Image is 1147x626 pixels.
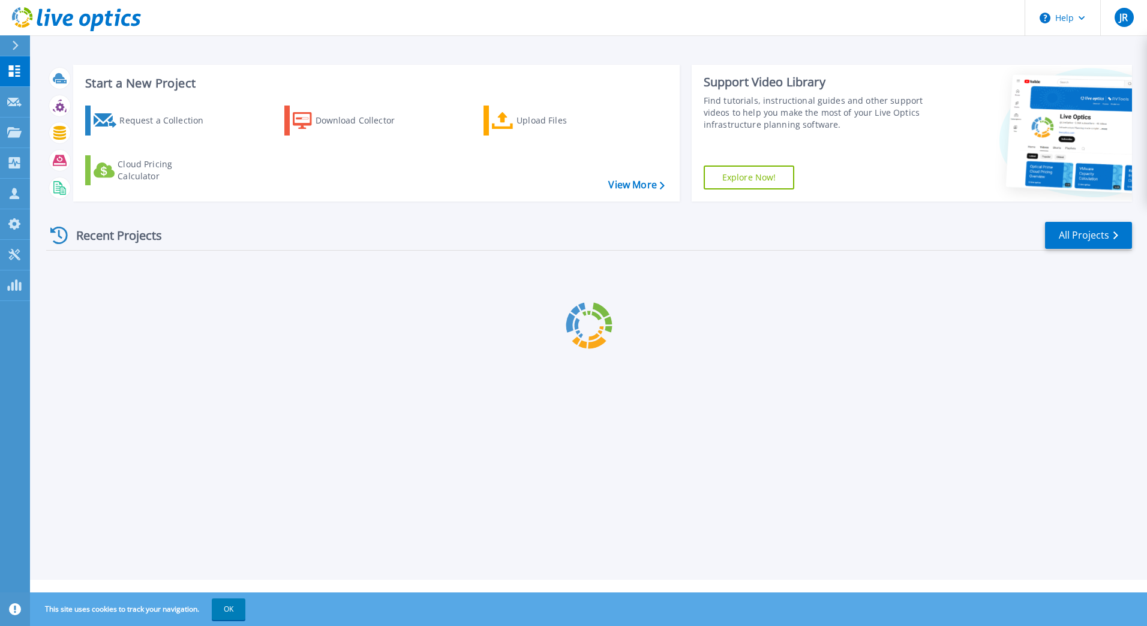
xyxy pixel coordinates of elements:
a: All Projects [1045,222,1132,249]
span: JR [1119,13,1128,22]
div: Request a Collection [119,109,215,133]
span: This site uses cookies to track your navigation. [33,598,245,620]
div: Download Collector [316,109,412,133]
a: Upload Files [484,106,617,136]
a: Download Collector [284,106,418,136]
button: OK [212,598,245,620]
h3: Start a New Project [85,77,664,90]
div: Upload Files [517,109,612,133]
a: View More [608,179,664,191]
div: Recent Projects [46,221,178,250]
div: Support Video Library [704,74,928,90]
div: Find tutorials, instructional guides and other support videos to help you make the most of your L... [704,95,928,131]
a: Request a Collection [85,106,219,136]
a: Explore Now! [704,165,795,189]
div: Cloud Pricing Calculator [118,158,214,182]
a: Cloud Pricing Calculator [85,155,219,185]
